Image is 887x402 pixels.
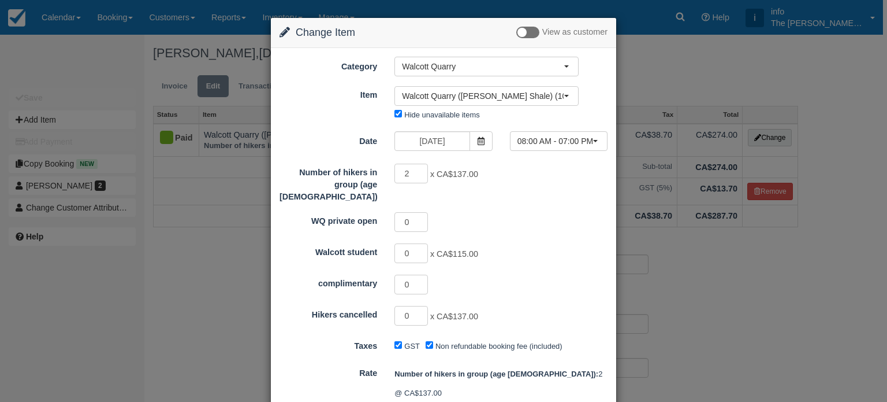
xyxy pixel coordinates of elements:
span: Change Item [296,27,355,38]
button: 08:00 AM - 07:00 PM [510,131,608,151]
label: Non refundable booking fee (included) [435,342,562,351]
span: Walcott Quarry [402,61,564,72]
label: Date [271,131,386,147]
button: Walcott Quarry ([PERSON_NAME] Shale) (10) [394,86,579,106]
span: x CA$137.00 [430,312,478,322]
input: complimentary [394,275,428,294]
label: Item [271,85,386,101]
input: WQ private open [394,212,428,232]
label: GST [404,342,420,351]
button: Walcott Quarry [394,57,579,76]
label: Taxes [271,336,386,352]
input: Number of hikers in group (age 8 - 75) [394,164,428,183]
input: Walcott student [394,244,428,263]
span: Walcott Quarry ([PERSON_NAME] Shale) (10) [402,90,564,102]
span: View as customer [542,28,608,37]
label: Walcott student [271,242,386,259]
span: x CA$115.00 [430,250,478,259]
label: Rate [271,363,386,379]
label: Hikers cancelled [271,305,386,321]
label: WQ private open [271,211,386,227]
strong: Number of hikers in group (age 8 - 75) [394,370,598,378]
label: Category [271,57,386,73]
label: Hide unavailable items [404,110,479,119]
input: Hikers cancelled [394,306,428,326]
label: complimentary [271,274,386,290]
span: x CA$137.00 [430,170,478,179]
label: Number of hikers in group (age 8 - 75) [271,163,386,202]
span: 08:00 AM - 07:00 PM [517,135,592,147]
